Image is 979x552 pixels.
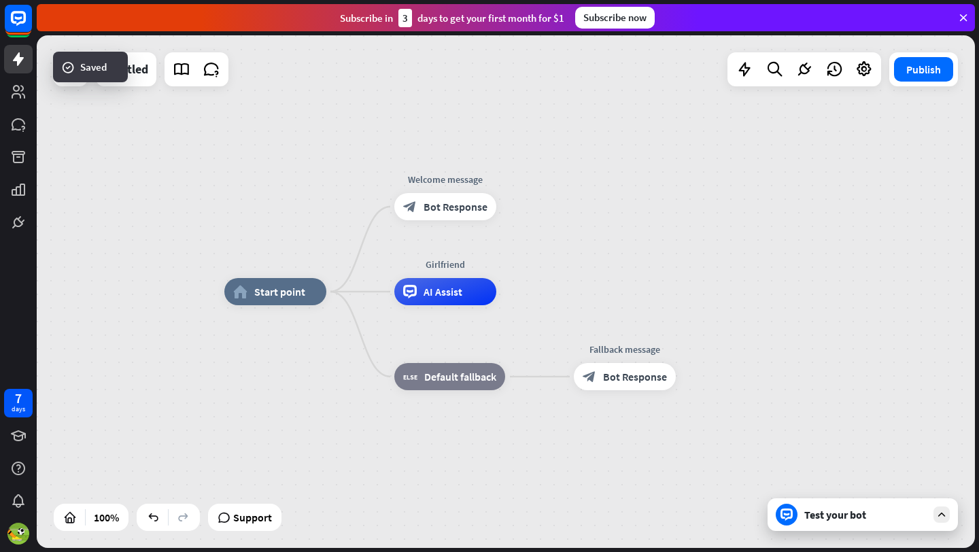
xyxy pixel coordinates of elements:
[4,389,33,417] a: 7 days
[403,200,417,213] i: block_bot_response
[254,285,305,298] span: Start point
[564,343,686,356] div: Fallback message
[603,370,667,383] span: Bot Response
[583,370,596,383] i: block_bot_response
[398,9,412,27] div: 3
[61,61,75,74] i: success
[384,258,506,271] div: Girlfriend
[424,285,462,298] span: AI Assist
[80,60,107,74] span: Saved
[11,5,52,46] button: Open LiveChat chat widget
[575,7,655,29] div: Subscribe now
[15,392,22,404] div: 7
[233,506,272,528] span: Support
[424,200,487,213] span: Bot Response
[12,404,25,414] div: days
[104,52,148,86] div: Untitled
[424,370,496,383] span: Default fallback
[384,173,506,186] div: Welcome message
[894,57,953,82] button: Publish
[233,285,247,298] i: home_2
[403,370,417,383] i: block_fallback
[804,508,927,521] div: Test your bot
[340,9,564,27] div: Subscribe in days to get your first month for $1
[90,506,123,528] div: 100%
